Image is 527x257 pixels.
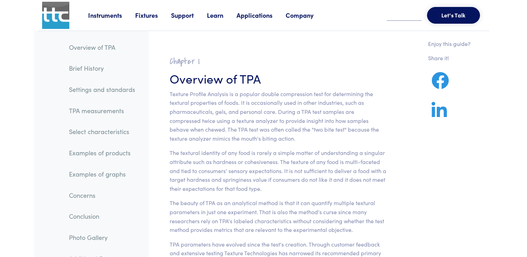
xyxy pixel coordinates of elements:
a: Brief History [63,60,141,76]
button: Let's Talk [427,7,480,24]
a: Examples of graphs [63,166,141,182]
p: The beauty of TPA as an analytical method is that it can quantify multiple textural parameters in... [170,198,387,234]
h2: Chapter I [170,56,387,67]
a: Fixtures [135,11,171,20]
a: Share on LinkedIn [428,110,450,119]
a: Photo Gallery [63,229,141,246]
a: Company [286,11,327,20]
h3: Overview of TPA [170,70,387,87]
a: Learn [207,11,237,20]
a: Select characteristics [63,124,141,140]
a: Overview of TPA [63,39,141,55]
a: Conclusion [63,208,141,224]
a: Instruments [88,11,135,20]
img: ttc_logo_1x1_v1.0.png [42,2,69,29]
a: Applications [237,11,286,20]
a: Examples of products [63,145,141,161]
a: Concerns [63,187,141,203]
p: Texture Profile Analysis is a popular double compression test for determining the textural proper... [170,89,387,143]
p: Share it! [428,54,471,63]
a: Support [171,11,207,20]
p: Enjoy this guide? [428,39,471,48]
a: Settings and standards [63,81,141,98]
a: TPA measurements [63,103,141,119]
p: The textural identity of any food is rarely a simple matter of understanding a singular attribute... [170,148,387,193]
